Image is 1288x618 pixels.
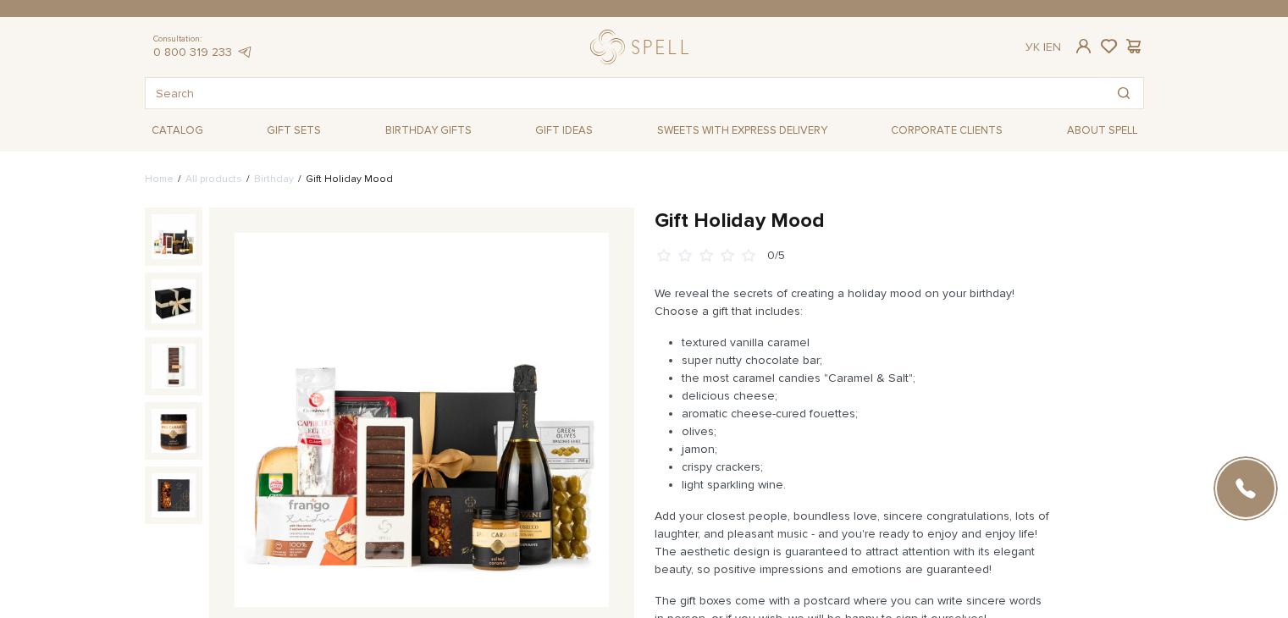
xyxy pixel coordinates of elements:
li: jamon; [682,440,1052,458]
a: All products [185,173,242,185]
img: Gift Holiday Mood [152,344,196,388]
a: telegram [236,45,253,59]
span: Birthday gifts [379,118,478,144]
li: super nutty chocolate bar; [682,351,1052,369]
h1: Gift Holiday Mood [655,207,1144,234]
li: delicious cheese; [682,387,1052,405]
li: Gift Holiday Mood [294,172,393,187]
li: aromatic cheese-cured fouettes; [682,405,1052,422]
li: the most caramel candies "Caramel & Salt"; [682,369,1052,387]
div: 0/5 [767,248,785,264]
li: crispy crackers; [682,458,1052,476]
button: Search [1104,78,1143,108]
img: Gift Holiday Mood [152,473,196,517]
span: Catalog [145,118,210,144]
a: 0 800 319 233 [153,45,232,59]
a: Ук [1025,40,1040,54]
span: Gift sets [260,118,328,144]
span: Gift ideas [528,118,600,144]
span: Consultation: [153,34,253,45]
span: About Spell [1060,118,1144,144]
a: Corporate clients [884,116,1009,145]
p: We reveal the secrets of creating a holiday mood on your birthday! Choose a gift that includes: [655,284,1052,320]
img: Gift Holiday Mood [235,233,609,607]
a: logo [590,30,696,64]
a: Birthday [254,173,294,185]
a: Sweets with express delivery [650,116,834,145]
input: Search [146,78,1104,108]
div: En [1025,40,1061,55]
span: | [1043,40,1046,54]
img: Gift Holiday Mood [152,409,196,453]
li: textured vanilla caramel [682,334,1052,351]
li: light sparkling wine. [682,476,1052,494]
a: Home [145,173,174,185]
li: оlives; [682,422,1052,440]
img: Gift Holiday Mood [152,214,196,258]
img: Gift Holiday Mood [152,279,196,323]
p: Add your closest people, boundless love, sincere congratulations, lots of laughter, and pleasant ... [655,507,1052,578]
